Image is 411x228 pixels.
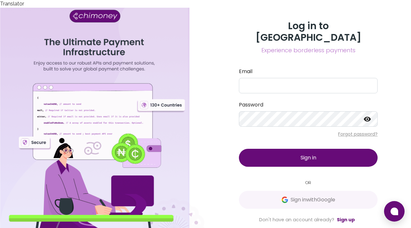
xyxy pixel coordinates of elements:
[239,180,378,186] small: OR
[239,68,378,75] label: Email
[239,20,378,43] h3: Log in to [GEOGRAPHIC_DATA]
[239,46,378,55] span: Experience borderless payments
[239,101,378,109] label: Password
[239,131,378,137] p: Forgot password?
[239,191,378,209] button: GoogleSign inwithGoogle
[337,216,355,223] a: Sign up
[282,197,288,203] img: Google
[301,154,316,161] span: Sign in
[239,149,378,167] button: Sign in
[259,216,334,223] span: Don't have an account already?
[291,196,335,204] span: Sign in with Google
[384,201,405,222] button: Open chat window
